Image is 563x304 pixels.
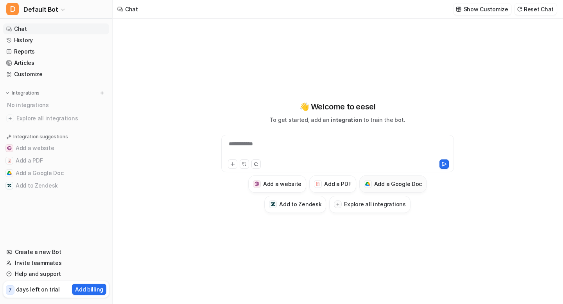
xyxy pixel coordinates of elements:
img: expand menu [5,90,10,96]
button: Add billing [72,284,106,295]
button: Reset Chat [515,4,557,15]
h3: Add a Google Doc [374,180,422,188]
p: days left on trial [16,285,60,293]
img: Add to Zendesk [271,202,276,207]
img: Add a PDF [7,158,12,163]
button: Add a PDFAdd a PDF [309,175,356,193]
p: Integrations [12,90,39,96]
a: Reports [3,46,109,57]
span: integration [331,116,362,123]
button: Add a websiteAdd a website [248,175,306,193]
p: Integration suggestions [13,133,68,140]
img: menu_add.svg [99,90,105,96]
p: 👋 Welcome to eesel [299,101,376,113]
span: Default Bot [23,4,58,15]
h3: Add a PDF [324,180,351,188]
a: Invite teammates [3,258,109,268]
h3: Add a website [263,180,301,188]
p: Add billing [75,285,103,293]
a: Help and support [3,268,109,279]
a: Create a new Bot [3,247,109,258]
img: customize [456,6,461,12]
img: Add a PDF [316,182,321,186]
a: Explore all integrations [3,113,109,124]
p: To get started, add an to train the bot. [270,116,405,124]
div: No integrations [5,98,109,111]
p: 7 [9,286,12,293]
span: Explore all integrations [16,112,106,125]
div: Chat [125,5,138,13]
button: Add a Google DocAdd a Google Doc [3,167,109,179]
a: Chat [3,23,109,34]
img: explore all integrations [6,114,14,122]
img: Add a Google Doc [365,182,370,186]
button: Add to ZendeskAdd to Zendesk [3,179,109,192]
a: Articles [3,57,109,68]
p: Show Customize [464,5,508,13]
a: Customize [3,69,109,80]
button: Add a PDFAdd a PDF [3,154,109,167]
img: reset [517,6,522,12]
button: Add a Google DocAdd a Google Doc [359,175,427,193]
a: History [3,35,109,46]
img: Add a website [255,181,260,186]
img: Add a website [7,146,12,150]
button: Show Customize [454,4,511,15]
h3: Add to Zendesk [279,200,321,208]
img: Add to Zendesk [7,183,12,188]
button: Add a websiteAdd a website [3,142,109,154]
img: Add a Google Doc [7,171,12,175]
h3: Explore all integrations [344,200,405,208]
button: Add to ZendeskAdd to Zendesk [264,196,326,213]
button: Integrations [3,89,42,97]
span: D [6,3,19,15]
button: Explore all integrations [329,196,410,213]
